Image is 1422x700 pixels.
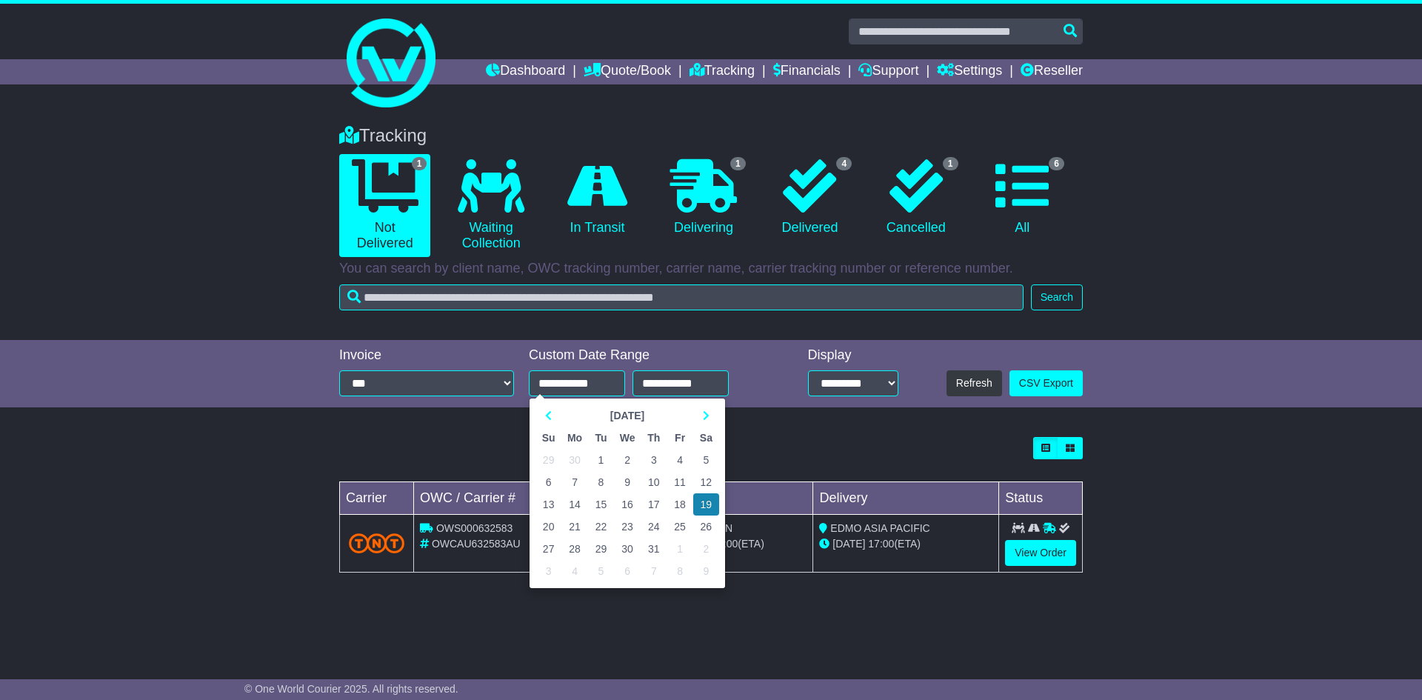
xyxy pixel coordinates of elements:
[588,471,614,493] td: 8
[340,482,414,515] td: Carrier
[693,493,719,516] td: 19
[870,154,961,241] a: 1 Cancelled
[561,471,588,493] td: 7
[830,522,929,534] span: EDMO ASIA PACIFIC
[868,538,894,550] span: 17:00
[486,59,565,84] a: Dashboard
[588,538,614,560] td: 29
[858,59,918,84] a: Support
[641,493,667,516] td: 17
[641,449,667,471] td: 3
[588,516,614,538] td: 22
[1031,284,1083,310] button: Search
[535,449,561,471] td: 29
[641,560,667,582] td: 7
[947,370,1002,396] button: Refresh
[535,560,561,582] td: 3
[667,493,692,516] td: 18
[588,449,614,471] td: 1
[819,536,992,552] div: (ETA)
[730,157,746,170] span: 1
[690,59,755,84] a: Tracking
[693,427,719,449] th: Sa
[561,538,588,560] td: 28
[445,154,536,257] a: Waiting Collection
[999,482,1083,515] td: Status
[641,516,667,538] td: 24
[588,493,614,516] td: 15
[693,516,719,538] td: 26
[244,683,458,695] span: © One World Courier 2025. All rights reserved.
[1021,59,1083,84] a: Reseller
[614,427,641,449] th: We
[832,538,865,550] span: [DATE]
[561,449,588,471] td: 30
[693,538,719,560] td: 2
[614,538,641,560] td: 30
[836,157,852,170] span: 4
[561,516,588,538] td: 21
[667,427,692,449] th: Fr
[1049,157,1064,170] span: 6
[693,560,719,582] td: 9
[332,125,1090,147] div: Tracking
[535,427,561,449] th: Su
[412,157,427,170] span: 1
[943,157,958,170] span: 1
[535,471,561,493] td: 6
[339,154,430,257] a: 1 Not Delivered
[535,538,561,560] td: 27
[614,493,641,516] td: 16
[414,482,628,515] td: OWC / Carrier #
[552,154,643,241] a: In Transit
[436,522,513,534] span: OWS000632583
[561,493,588,516] td: 14
[339,347,514,364] div: Invoice
[937,59,1002,84] a: Settings
[614,471,641,493] td: 9
[667,538,692,560] td: 1
[1005,540,1076,566] a: View Order
[535,516,561,538] td: 20
[535,493,561,516] td: 13
[614,449,641,471] td: 2
[349,533,404,553] img: TNT_Domestic.png
[614,516,641,538] td: 23
[667,516,692,538] td: 25
[432,538,521,550] span: OWCAU632583AU
[667,449,692,471] td: 4
[529,347,767,364] div: Custom Date Range
[584,59,671,84] a: Quote/Book
[808,347,898,364] div: Display
[764,154,855,241] a: 4 Delivered
[641,538,667,560] td: 31
[658,154,749,241] a: 1 Delivering
[1009,370,1083,396] a: CSV Export
[561,560,588,582] td: 4
[813,482,999,515] td: Delivery
[667,560,692,582] td: 8
[641,471,667,493] td: 10
[977,154,1068,241] a: 6 All
[773,59,841,84] a: Financials
[561,427,588,449] th: Mo
[693,449,719,471] td: 5
[667,471,692,493] td: 11
[588,427,614,449] th: Tu
[641,427,667,449] th: Th
[693,471,719,493] td: 12
[614,560,641,582] td: 6
[588,560,614,582] td: 5
[339,261,1083,277] p: You can search by client name, OWC tracking number, carrier name, carrier tracking number or refe...
[561,404,692,427] th: Select Month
